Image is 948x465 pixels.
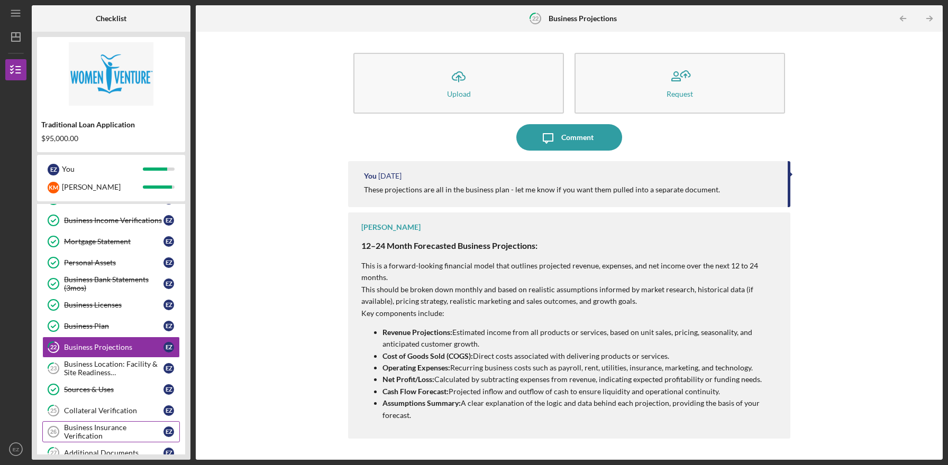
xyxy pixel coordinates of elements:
b: Checklist [96,14,126,23]
div: Business Plan [64,322,163,330]
div: Business Bank Statements (3mos) [64,275,163,292]
div: $95,000.00 [41,134,181,143]
button: Request [575,53,785,114]
div: Business Projections [64,343,163,351]
p: Key components include: [361,308,779,319]
a: Business PlanEZ [42,315,180,337]
div: E Z [163,257,174,268]
button: Comment [516,124,622,151]
button: EZ [5,439,26,460]
div: Comment [561,124,594,151]
strong: Net Profit/Loss: [382,375,434,384]
a: 27Additional DocumentsEZ [42,442,180,463]
div: E Z [163,300,174,310]
div: [PERSON_NAME] [62,178,143,196]
div: Collateral Verification [64,406,163,415]
strong: Cost of Goods Sold (COGS): [382,351,473,360]
div: [PERSON_NAME] [361,223,421,231]
div: Personal Assets [64,258,163,267]
div: E Z [163,405,174,416]
div: Business Income Verifications [64,216,163,225]
p: Projected inflow and outflow of cash to ensure liquidity and operational continuity. [382,386,779,397]
div: E Z [163,426,174,437]
p: This is a forward-looking financial model that outlines projected revenue, expenses, and net inco... [361,260,779,284]
tspan: 22 [532,15,539,22]
a: 22Business ProjectionsEZ [42,337,180,358]
div: You [62,160,143,178]
p: Calculated by subtracting expenses from revenue, indicating expected profitability or funding needs. [382,374,779,385]
tspan: 26 [50,429,57,435]
div: E Z [163,215,174,226]
div: You [364,172,377,180]
a: Sources & UsesEZ [42,379,180,400]
tspan: 25 [50,407,57,414]
div: Business Insurance Verification [64,423,163,440]
div: E Z [163,342,174,352]
strong: 12–24 Month Forecasted Business Projections: [361,240,537,250]
div: Sources & Uses [64,385,163,394]
img: Product logo [37,42,185,106]
div: Business Location: Facility & Site Readiness Documentation [64,360,163,377]
a: 25Collateral VerificationEZ [42,400,180,421]
div: E Z [163,278,174,289]
p: This should be broken down monthly and based on realistic assumptions informed by market research... [361,284,779,308]
a: 26Business Insurance VerificationEZ [42,421,180,442]
strong: Cash Flow Forecast: [382,387,449,396]
strong: Revenue Projections: [382,328,452,337]
div: E Z [48,164,59,175]
div: These projections are all in the business plan - let me know if you want them pulled into a separ... [364,185,720,194]
div: Upload [447,90,471,98]
strong: Assumptions Summary: [382,398,461,407]
a: Mortgage StatementEZ [42,231,180,252]
div: E Z [163,321,174,331]
div: Mortgage Statement [64,237,163,246]
div: E Z [163,448,174,458]
a: Business LicensesEZ [42,294,180,315]
div: Business Licenses [64,301,163,309]
strong: Operating Expenses: [382,363,450,372]
tspan: 22 [50,344,57,351]
button: Upload [353,53,564,114]
p: Direct costs associated with delivering products or services. [382,350,779,362]
time: 2025-08-19 14:41 [378,172,402,180]
a: Business Bank Statements (3mos)EZ [42,273,180,294]
text: EZ [13,447,19,452]
div: E Z [163,363,174,374]
p: Recurring business costs such as payroll, rent, utilities, insurance, marketing, and technology. [382,362,779,374]
div: Additional Documents [64,449,163,457]
p: A clear explanation of the logic and data behind each projection, providing the basis of your for... [382,397,779,421]
a: Business Income VerificationsEZ [42,210,180,231]
a: 23Business Location: Facility & Site Readiness DocumentationEZ [42,358,180,379]
div: Request [667,90,693,98]
p: Estimated income from all products or services, based on unit sales, pricing, seasonality, and an... [382,327,779,350]
div: K M [48,182,59,193]
div: Traditional Loan Application [41,120,181,129]
b: Business Projections [549,14,617,23]
a: Personal AssetsEZ [42,252,180,273]
div: E Z [163,384,174,395]
tspan: 23 [50,365,57,372]
div: E Z [163,236,174,247]
tspan: 27 [50,450,57,457]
